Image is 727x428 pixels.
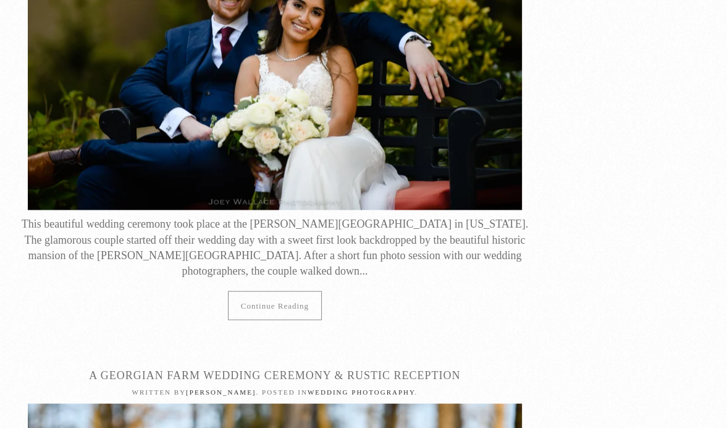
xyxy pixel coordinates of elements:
a: [PERSON_NAME] [186,388,256,396]
a: Wedding Photography [308,388,415,396]
p: Written by . Posted in . [12,387,537,398]
a: Tate House Wedding Ceremony [28,38,522,51]
a: A Georgian Farm Wedding Ceremony & Rustic Reception [89,369,460,382]
div: This beautiful wedding ceremony took place at the [PERSON_NAME][GEOGRAPHIC_DATA] in [US_STATE]. T... [12,216,537,279]
a: Continue reading [228,291,322,320]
